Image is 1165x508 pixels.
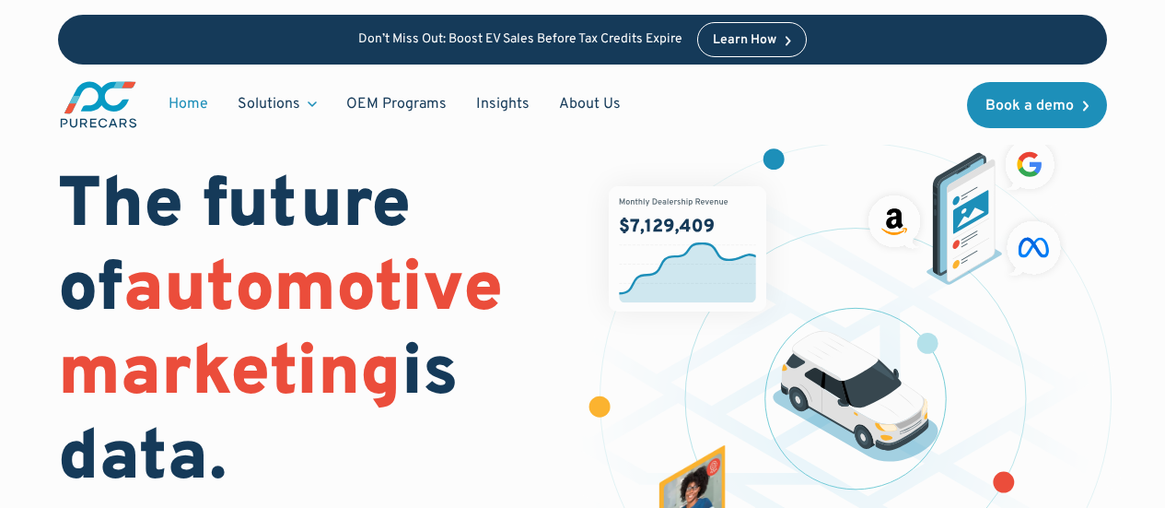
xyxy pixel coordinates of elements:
a: About Us [544,87,635,122]
a: Learn How [697,22,807,57]
div: Solutions [238,94,300,114]
a: Home [154,87,223,122]
img: chart showing monthly dealership revenue of $7m [609,186,766,313]
a: Insights [461,87,544,122]
img: illustration of a vehicle [773,331,938,462]
img: purecars logo [58,79,139,130]
a: main [58,79,139,130]
a: OEM Programs [332,87,461,122]
p: Don’t Miss Out: Boost EV Sales Before Tax Credits Expire [358,32,682,48]
div: Learn How [713,34,776,47]
div: Solutions [223,87,332,122]
h1: The future of is data. [58,166,560,502]
div: Book a demo [985,99,1074,113]
img: ads on social media and advertising partners [861,133,1068,285]
span: automotive marketing [58,247,503,419]
a: Book a demo [967,82,1107,128]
